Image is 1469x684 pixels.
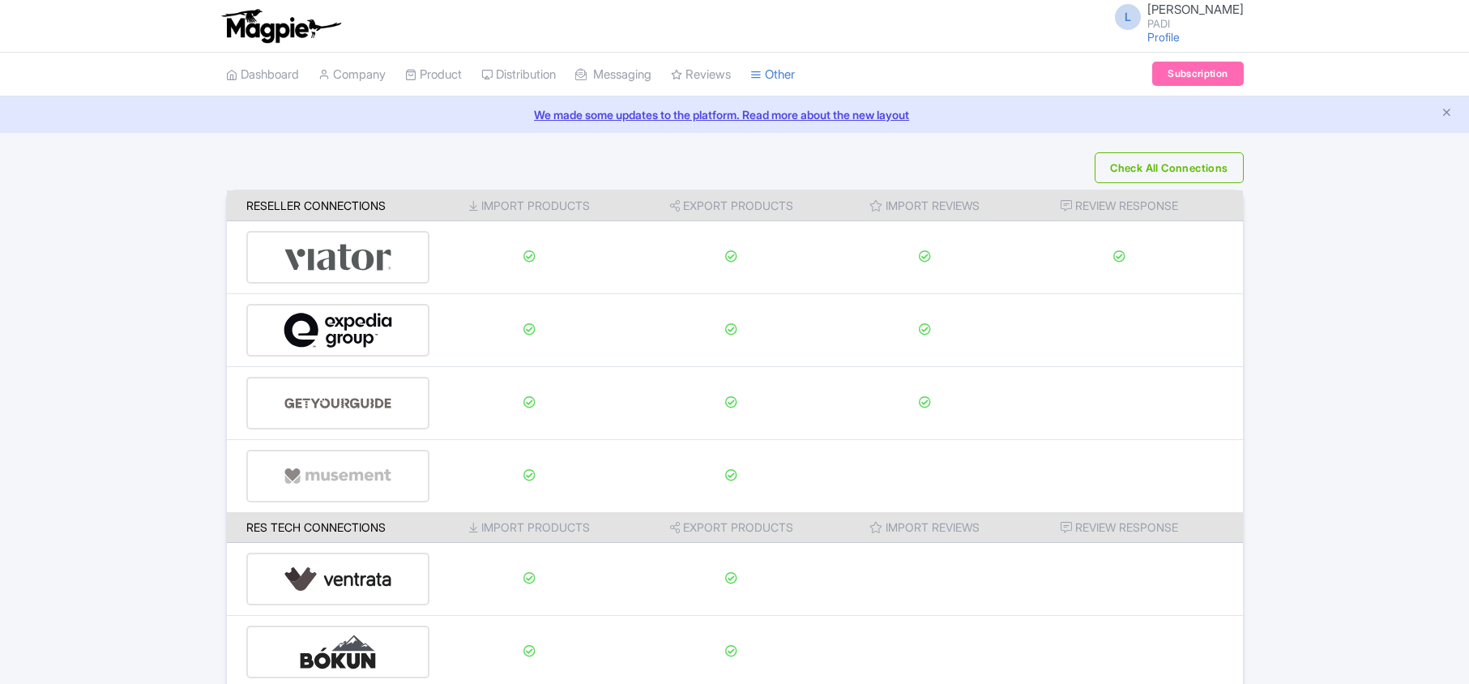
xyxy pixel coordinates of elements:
img: get_your_guide-5a6366678479520ec94e3f9d2b9f304b.svg [284,378,392,428]
a: Reviews [671,53,731,97]
th: Res Tech Connections [227,512,430,543]
img: expedia-9e2f273c8342058d41d2cc231867de8b.svg [284,306,392,355]
th: Reseller Connections [227,190,430,221]
a: Distribution [481,53,556,97]
a: Product [405,53,462,97]
img: logo-ab69f6fb50320c5b225c76a69d11143b.png [218,8,344,44]
img: musement-dad6797fd076d4ac540800b229e01643.svg [284,451,392,501]
a: Other [750,53,795,97]
a: Dashboard [226,53,299,97]
a: Subscription [1152,62,1243,86]
a: Company [318,53,386,97]
a: We made some updates to the platform. Read more about the new layout [10,106,1459,123]
th: Import Products [429,190,630,221]
img: ventrata-b8ee9d388f52bb9ce077e58fa33de912.svg [284,554,392,604]
th: Review Response [1016,190,1243,221]
img: viator-e2bf771eb72f7a6029a5edfbb081213a.svg [284,233,392,282]
th: Import Reviews [834,190,1016,221]
a: Profile [1147,30,1180,44]
th: Review Response [1016,512,1243,543]
small: PADI [1147,19,1244,29]
th: Import Products [429,512,630,543]
img: bokun-9d666bd0d1b458dbc8a9c3d52590ba5a.svg [284,627,392,677]
th: Export Products [630,512,834,543]
span: L [1115,4,1141,30]
th: Export Products [630,190,834,221]
button: Check All Connections [1095,152,1243,183]
span: [PERSON_NAME] [1147,2,1244,17]
th: Import Reviews [834,512,1016,543]
button: Close announcement [1441,105,1453,123]
a: Messaging [575,53,651,97]
a: L [PERSON_NAME] PADI [1105,3,1244,29]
